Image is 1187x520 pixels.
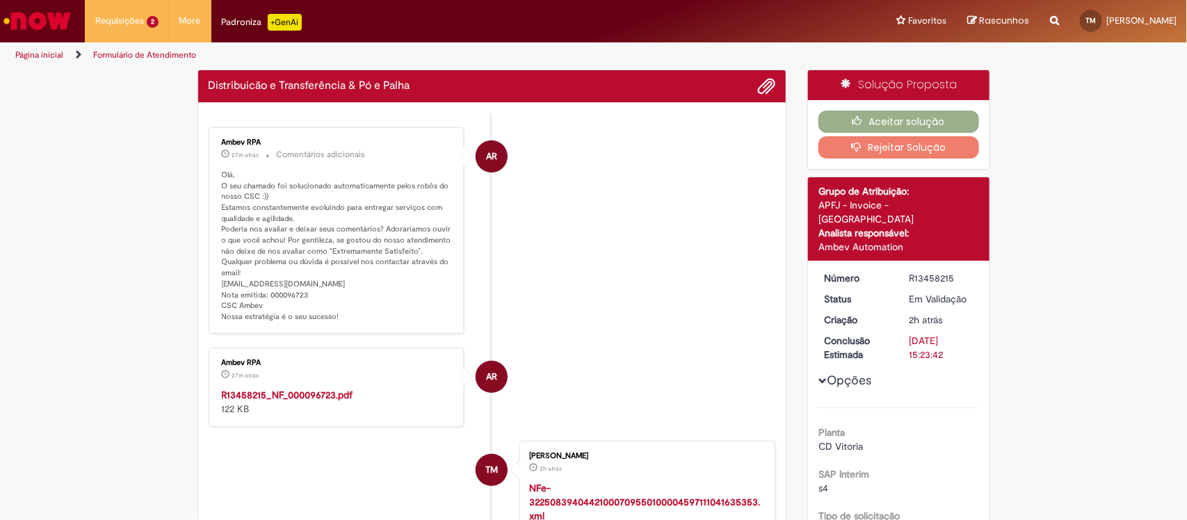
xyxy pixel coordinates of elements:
[1086,16,1097,25] span: TM
[814,271,899,285] dt: Número
[222,389,353,401] a: R13458215_NF_000096723.pdf
[232,151,259,159] span: 27m atrás
[476,454,508,486] div: TIAGO MENEGUELLI
[529,452,761,460] div: [PERSON_NAME]
[540,464,562,473] span: 2h atrás
[222,170,453,323] p: Olá, O seu chamado foi solucionado automaticamente pelos robôs do nosso CSC :)) Estamos constante...
[268,14,302,31] p: +GenAi
[808,70,990,100] div: Solução Proposta
[818,111,979,133] button: Aceitar solução
[1,7,73,35] img: ServiceNow
[910,271,974,285] div: R13458215
[818,184,979,198] div: Grupo de Atribuição:
[910,334,974,361] div: [DATE] 15:23:42
[93,49,196,60] a: Formulário de Atendimento
[222,138,453,147] div: Ambev RPA
[232,371,259,380] span: 27m atrás
[476,361,508,393] div: Ambev RPA
[979,14,1029,27] span: Rascunhos
[908,14,946,28] span: Favoritos
[222,388,453,416] div: 122 KB
[818,240,979,254] div: Ambev Automation
[485,453,498,487] span: TM
[540,464,562,473] time: 28/08/2025 14:19:26
[1106,15,1177,26] span: [PERSON_NAME]
[486,140,497,173] span: AR
[222,359,453,367] div: Ambev RPA
[147,16,159,28] span: 2
[179,14,201,28] span: More
[818,440,863,453] span: CD Vitoria
[232,151,259,159] time: 28/08/2025 16:09:39
[232,371,259,380] time: 28/08/2025 16:09:38
[910,314,943,326] time: 28/08/2025 14:23:38
[95,14,144,28] span: Requisições
[818,198,979,226] div: APFJ - Invoice - [GEOGRAPHIC_DATA]
[757,77,775,95] button: Adicionar anexos
[910,314,943,326] span: 2h atrás
[476,140,508,172] div: Ambev RPA
[814,334,899,361] dt: Conclusão Estimada
[818,468,869,480] b: SAP Interim
[15,49,63,60] a: Página inicial
[814,313,899,327] dt: Criação
[818,136,979,159] button: Rejeitar Solução
[967,15,1029,28] a: Rascunhos
[209,80,410,92] h2: Distribuicão e Transferência & Pó e Palha Histórico de tíquete
[818,226,979,240] div: Analista responsável:
[910,313,974,327] div: 28/08/2025 14:23:38
[222,14,302,31] div: Padroniza
[814,292,899,306] dt: Status
[818,482,828,494] span: s4
[818,426,845,439] b: Planta
[277,149,366,161] small: Comentários adicionais
[910,292,974,306] div: Em Validação
[10,42,781,68] ul: Trilhas de página
[486,360,497,393] span: AR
